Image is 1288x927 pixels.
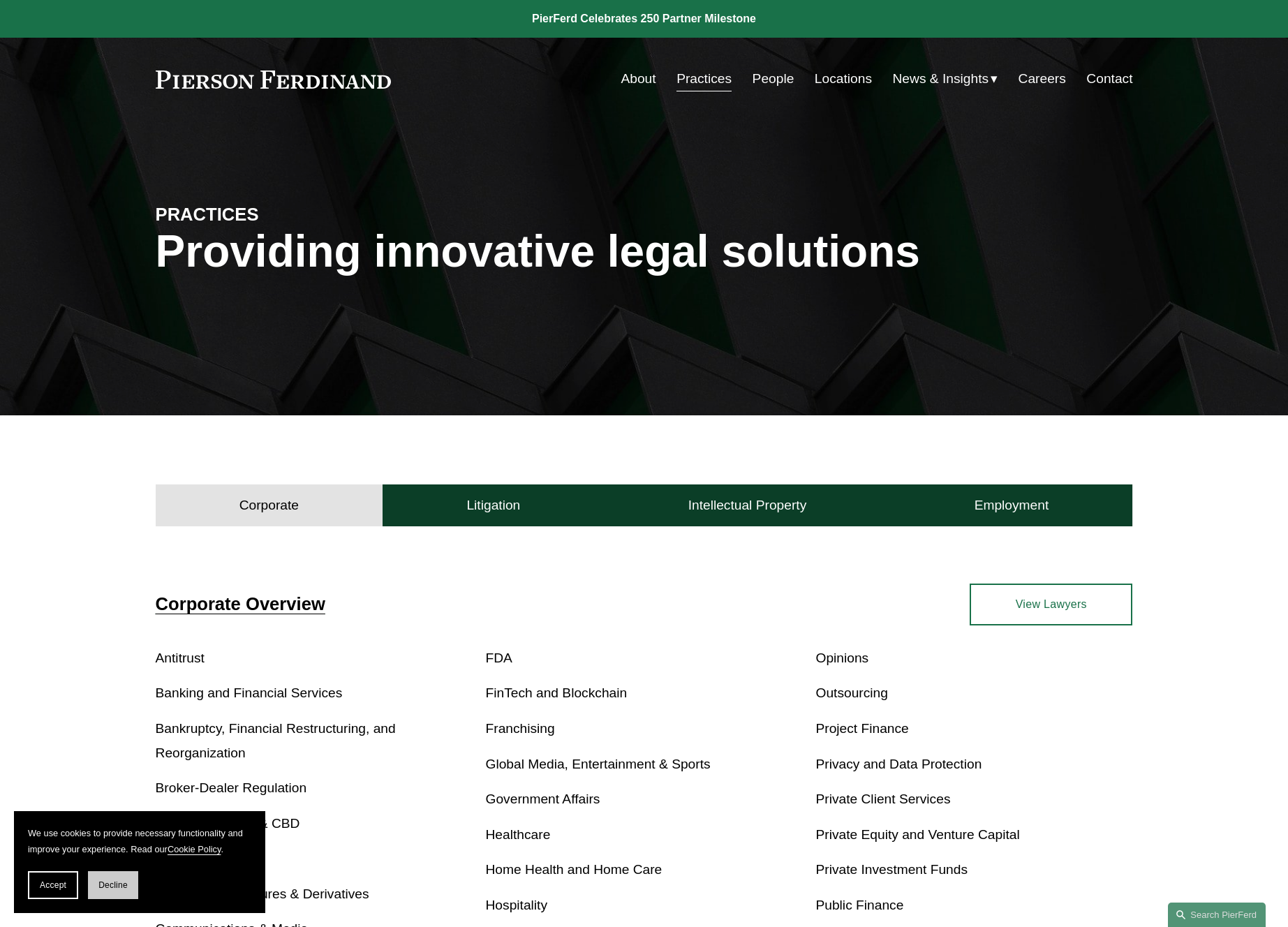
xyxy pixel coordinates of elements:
a: Franchising [486,721,555,736]
a: Privacy and Data Protection [815,757,982,771]
a: Bankruptcy, Financial Restructuring, and Reorganization [156,721,396,760]
a: Hospitality [486,898,548,912]
span: Accept [40,880,66,890]
a: Contact [1086,66,1132,92]
p: We use cookies to provide necessary functionality and improve your experience. Read our . [28,825,251,857]
a: Healthcare [486,827,551,842]
button: Accept [28,871,78,899]
h1: Providing innovative legal solutions [156,226,1133,277]
a: FinTech and Blockchain [486,685,628,700]
h4: Litigation [466,497,520,514]
button: Decline [88,871,138,899]
section: Cookie banner [14,811,265,913]
a: Locations [815,66,872,92]
h4: Intellectual Property [688,497,807,514]
a: Private Equity and Venture Capital [815,827,1019,842]
a: Private Client Services [815,792,950,806]
a: Cookie Policy [168,844,221,854]
h4: PRACTICES [156,203,400,225]
a: folder dropdown [893,66,998,92]
h4: Employment [975,497,1049,514]
a: Outsourcing [815,685,887,700]
a: Practices [676,66,732,92]
a: Corporate Overview [156,594,325,614]
a: Search this site [1168,903,1266,927]
a: Public Finance [815,898,903,912]
a: FDA [486,651,512,665]
span: News & Insights [893,67,989,91]
a: Antitrust [156,651,205,665]
a: Broker-Dealer Regulation [156,780,307,795]
a: Global Media, Entertainment & Sports [486,757,711,771]
h4: Corporate [239,497,299,514]
a: Banking and Financial Services [156,685,343,700]
a: View Lawyers [970,584,1132,625]
a: About [621,66,656,92]
span: Decline [98,880,128,890]
a: Private Investment Funds [815,862,968,877]
a: Project Finance [815,721,908,736]
a: People [753,66,794,92]
a: Careers [1019,66,1066,92]
a: Government Affairs [486,792,600,806]
a: Home Health and Home Care [486,862,662,877]
a: Opinions [815,651,868,665]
